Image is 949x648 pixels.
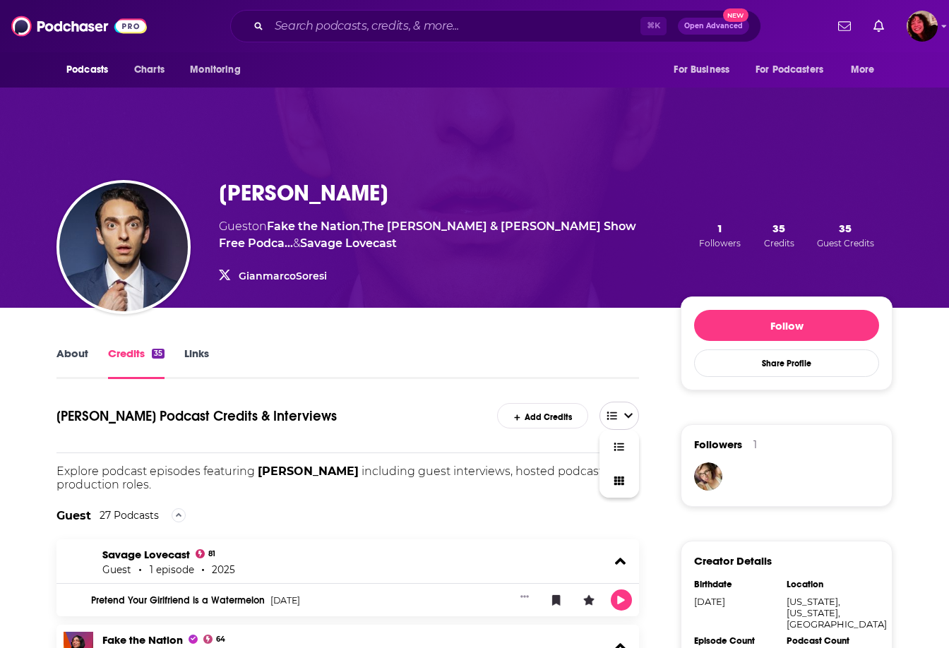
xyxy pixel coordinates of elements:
[300,236,397,250] a: Savage Lovecast
[239,270,327,282] a: GianmarcoSoresi
[102,548,190,561] a: Savage Lovecast
[56,56,126,83] button: open menu
[219,220,252,233] span: Guest
[851,60,875,80] span: More
[678,18,749,35] button: Open AdvancedNew
[184,347,209,379] a: Links
[56,491,639,539] div: The Guest is an outside party who makes an on-air appearance on an episode, often as a participan...
[674,60,729,80] span: For Business
[219,220,636,250] a: The BOB & TOM Show Free Podcast
[66,60,108,80] span: Podcasts
[203,635,225,644] a: 64
[152,349,165,359] div: 35
[717,222,723,235] span: 1
[252,220,360,233] span: on
[56,402,470,430] h1: Gianmarco Soresi's Podcast Credits & Interviews
[59,183,188,311] img: Gianmarco Soresi
[216,637,225,642] span: 64
[756,60,823,80] span: For Podcasters
[746,56,844,83] button: open menu
[907,11,938,42] span: Logged in as Kathryn-Musilek
[208,551,215,557] span: 81
[269,15,640,37] input: Search podcasts, credits, & more...
[267,220,360,233] a: Fake the Nation
[497,403,588,428] a: Add Credits
[723,8,748,22] span: New
[611,589,632,611] button: Play
[694,310,879,341] button: Follow
[546,589,567,611] button: Bookmark Episode
[684,23,743,30] span: Open Advanced
[787,635,870,647] div: Podcast Count
[764,238,794,248] span: Credits
[515,589,535,604] button: Show More Button
[760,221,799,249] button: 35Credits
[640,17,667,35] span: ⌘ K
[219,179,388,207] h3: [PERSON_NAME]
[695,221,745,249] button: 1Followers
[230,10,761,42] div: Search podcasts, credits, & more...
[100,509,159,522] div: 27 Podcasts
[134,60,165,80] span: Charts
[91,596,265,606] a: Pretend Your Girlfriend is a Watermelon
[694,579,777,590] div: Birthdate
[270,596,300,606] span: [DATE]
[868,14,890,38] a: Show notifications dropdown
[772,222,785,235] span: 35
[694,349,879,377] button: Share Profile
[664,56,747,83] button: open menu
[102,633,198,647] a: Fake the Nation
[832,14,857,38] a: Show notifications dropdown
[753,438,757,451] div: 1
[813,221,878,249] button: 35Guest Credits
[56,509,91,522] h2: Guest
[56,347,88,379] a: About
[599,402,639,430] button: close menu
[817,238,874,248] span: Guest Credits
[56,464,639,491] p: Explore podcast episodes featuring including guest interviews, hosted podcasts, and production ro...
[694,438,742,451] span: Followers
[11,13,147,40] img: Podchaser - Follow, Share and Rate Podcasts
[360,220,362,233] span: ,
[694,596,777,607] div: [DATE]
[694,635,777,647] div: Episode Count
[293,236,300,250] span: &
[907,11,938,42] button: Show profile menu
[102,564,235,575] div: Guest 1 episode 2025
[839,222,852,235] span: 35
[125,56,173,83] a: Charts
[694,554,772,568] h3: Creator Details
[787,596,870,630] div: [US_STATE], [US_STATE], [GEOGRAPHIC_DATA]
[190,60,240,80] span: Monitoring
[699,238,741,248] span: Followers
[578,589,599,611] button: Leave a Rating
[841,56,893,83] button: open menu
[180,56,258,83] button: open menu
[694,462,722,491] img: SuedeCaramel
[108,347,165,379] a: Credits35
[196,549,215,558] a: 81
[907,11,938,42] img: User Profile
[787,579,870,590] div: Location
[258,464,359,478] span: [PERSON_NAME]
